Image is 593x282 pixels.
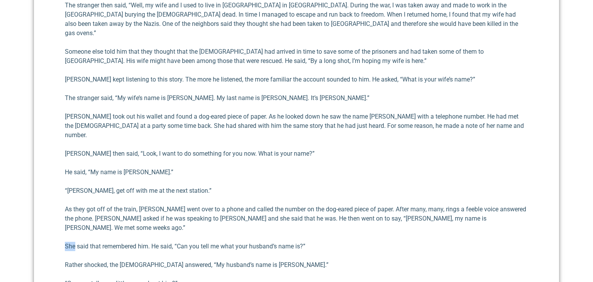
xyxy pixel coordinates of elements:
p: She said that remembered him. He said, “Can you tell me what your husband’s name is?” [65,242,528,251]
p: He said, “My name is [PERSON_NAME].” [65,168,528,177]
p: The stranger then said, “Well, my wife and I used to live in [GEOGRAPHIC_DATA] in [GEOGRAPHIC_DAT... [65,1,528,38]
p: Someone else told him that they thought that the [DEMOGRAPHIC_DATA] had arrived in time to save s... [65,47,528,66]
p: [PERSON_NAME] kept listening to this story. The more he listened, the more familiar the account s... [65,75,528,84]
p: Rather shocked, the [DEMOGRAPHIC_DATA] answered, “My husband’s name is [PERSON_NAME].” [65,260,528,270]
p: [PERSON_NAME] then said, “Look, I want to do something for you now. What is your name?” [65,149,528,158]
p: The stranger said, “My wife’s name is [PERSON_NAME]. My last name is [PERSON_NAME]. It’s [PERSON_... [65,93,528,103]
p: [PERSON_NAME] took out his wallet and found a dog-eared piece of paper. As he looked down he saw ... [65,112,528,140]
p: “[PERSON_NAME], get off with me at the next station.” [65,186,528,195]
p: As they got off of the train, [PERSON_NAME] went over to a phone and called the number on the dog... [65,205,528,233]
